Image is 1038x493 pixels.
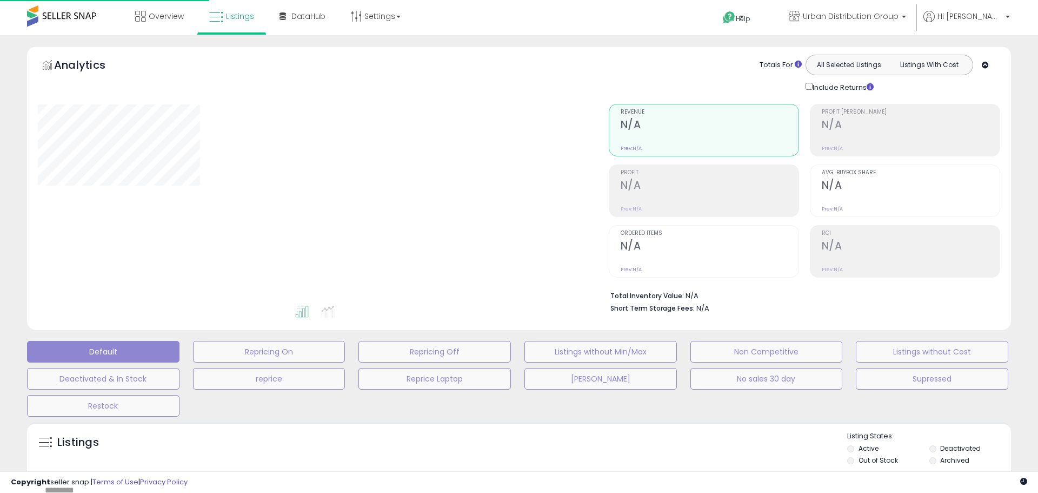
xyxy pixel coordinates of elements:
span: Listings [226,11,254,22]
b: Short Term Storage Fees: [610,304,695,313]
button: Supressed [856,368,1008,390]
span: Urban Distribution Group [803,11,899,22]
h2: N/A [822,119,1000,133]
small: Prev: N/A [822,145,843,152]
span: Overview [149,11,184,22]
span: Avg. Buybox Share [822,170,1000,176]
button: No sales 30 day [690,368,843,390]
small: Prev: N/A [621,206,642,212]
span: Hi [PERSON_NAME] [937,11,1002,22]
button: Reprice Laptop [358,368,511,390]
li: N/A [610,288,992,301]
h2: N/A [621,240,799,254]
button: Listings With Cost [889,58,969,72]
span: Profit [621,170,799,176]
span: ROI [822,231,1000,236]
h5: Analytics [54,57,127,75]
small: Prev: N/A [621,145,642,152]
small: Prev: N/A [822,206,843,212]
small: Prev: N/A [621,266,642,273]
button: Default [27,341,179,363]
a: Help [714,3,771,35]
button: Deactivated & In Stock [27,368,179,390]
h2: N/A [822,240,1000,254]
span: N/A [696,303,709,313]
span: Help [736,14,750,23]
button: All Selected Listings [809,58,889,72]
h2: N/A [621,179,799,194]
button: reprice [193,368,345,390]
h2: N/A [621,119,799,133]
i: Get Help [722,11,736,24]
div: Totals For [760,60,802,70]
button: Non Competitive [690,341,843,363]
small: Prev: N/A [822,266,843,273]
span: Profit [PERSON_NAME] [822,109,1000,115]
div: seller snap | | [11,477,188,488]
a: Hi [PERSON_NAME] [923,11,1010,35]
button: Listings without Cost [856,341,1008,363]
span: DataHub [291,11,325,22]
button: Restock [27,395,179,417]
strong: Copyright [11,477,50,487]
div: Include Returns [797,81,887,93]
span: Revenue [621,109,799,115]
b: Total Inventory Value: [610,291,684,300]
button: Listings without Min/Max [524,341,677,363]
span: Ordered Items [621,231,799,236]
button: Repricing On [193,341,345,363]
button: [PERSON_NAME] [524,368,677,390]
h2: N/A [822,179,1000,194]
button: Repricing Off [358,341,511,363]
